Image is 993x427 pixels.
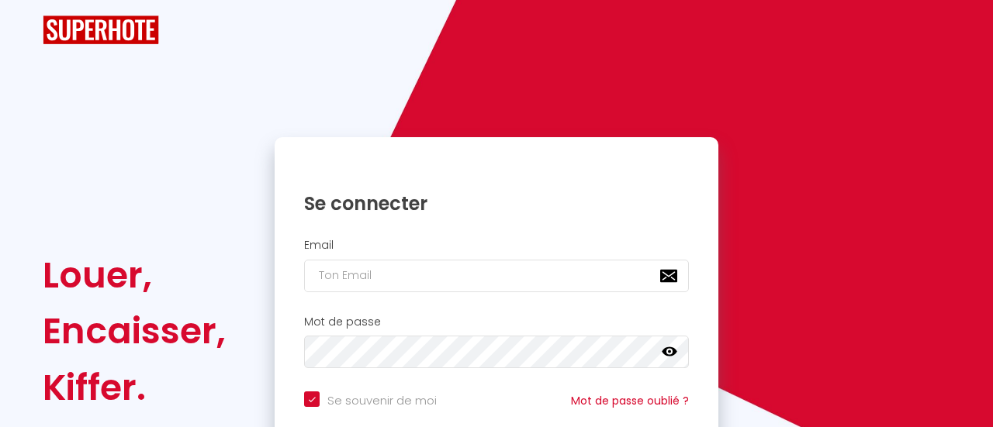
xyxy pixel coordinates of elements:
a: Mot de passe oublié ? [571,393,689,408]
div: Louer, [43,247,226,303]
div: Encaisser, [43,303,226,359]
h2: Mot de passe [304,315,689,329]
input: Ton Email [304,260,689,292]
h1: Se connecter [304,191,689,215]
img: SuperHote logo [43,15,159,44]
h2: Email [304,239,689,252]
div: Kiffer. [43,360,226,415]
